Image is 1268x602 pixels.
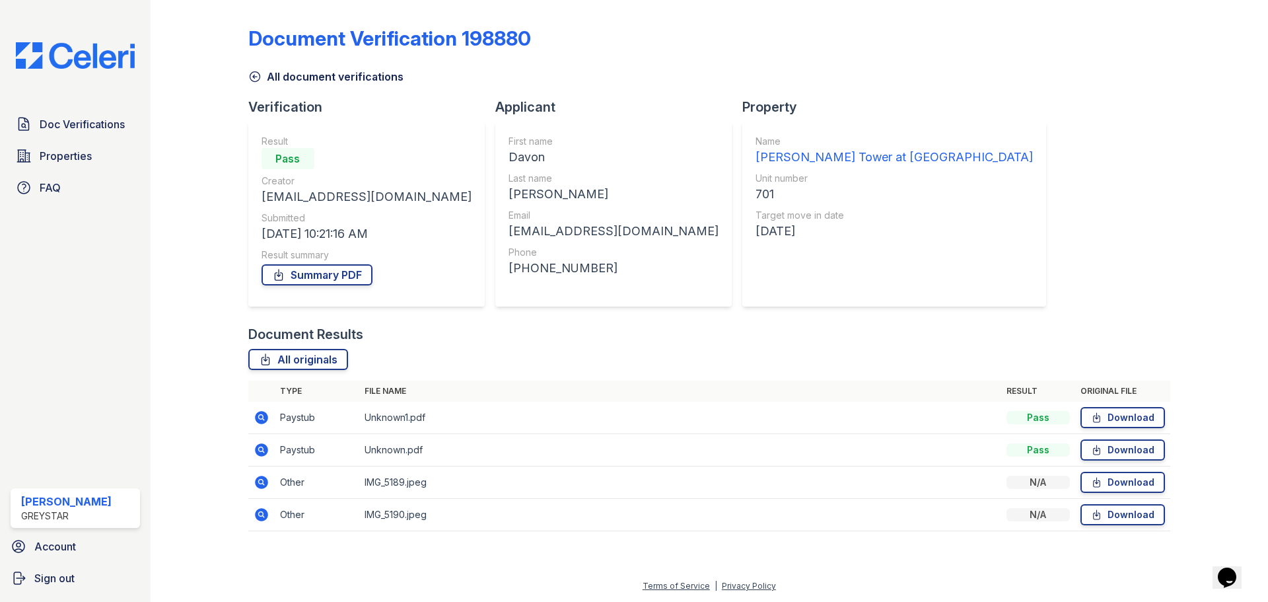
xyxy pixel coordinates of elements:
[275,402,359,434] td: Paystub
[262,148,314,169] div: Pass
[262,264,372,285] a: Summary PDF
[1075,381,1170,402] th: Original file
[509,135,719,148] div: First name
[756,172,1033,185] div: Unit number
[359,381,1001,402] th: File name
[1006,508,1070,521] div: N/A
[1006,476,1070,489] div: N/A
[11,143,140,169] a: Properties
[756,148,1033,167] div: [PERSON_NAME] Tower at [GEOGRAPHIC_DATA]
[40,116,125,132] span: Doc Verifications
[248,349,348,370] a: All originals
[1080,472,1165,493] a: Download
[275,434,359,467] td: Paystub
[509,209,719,222] div: Email
[34,570,75,586] span: Sign out
[1080,504,1165,525] a: Download
[262,174,472,188] div: Creator
[262,225,472,243] div: [DATE] 10:21:16 AM
[715,581,717,591] div: |
[756,135,1033,148] div: Name
[5,42,145,69] img: CE_Logo_Blue-a8612792a0a2168367f1c8372b55b34899dd931a85d93a1a3d3e32e68fde9ad4.png
[248,98,495,116] div: Verification
[248,69,404,85] a: All document verifications
[509,172,719,185] div: Last name
[248,26,531,50] div: Document Verification 198880
[1080,407,1165,428] a: Download
[359,402,1001,434] td: Unknown1.pdf
[275,499,359,531] td: Other
[5,533,145,560] a: Account
[756,135,1033,167] a: Name [PERSON_NAME] Tower at [GEOGRAPHIC_DATA]
[359,499,1001,531] td: IMG_5190.jpeg
[509,259,719,278] div: [PHONE_NUMBER]
[509,148,719,167] div: Davon
[495,98,742,116] div: Applicant
[5,565,145,591] a: Sign out
[756,185,1033,204] div: 701
[34,539,76,554] span: Account
[643,581,710,591] a: Terms of Service
[1006,411,1070,424] div: Pass
[275,467,359,499] td: Other
[1213,549,1255,589] iframe: chat widget
[262,135,472,148] div: Result
[1006,443,1070,457] div: Pass
[262,188,472,206] div: [EMAIL_ADDRESS][DOMAIN_NAME]
[11,111,140,137] a: Doc Verifications
[756,209,1033,222] div: Target move in date
[742,98,1057,116] div: Property
[262,248,472,262] div: Result summary
[40,148,92,164] span: Properties
[722,581,776,591] a: Privacy Policy
[509,185,719,204] div: [PERSON_NAME]
[509,222,719,241] div: [EMAIL_ADDRESS][DOMAIN_NAME]
[262,211,472,225] div: Submitted
[1001,381,1075,402] th: Result
[1080,439,1165,461] a: Download
[21,494,112,509] div: [PERSON_NAME]
[40,180,61,196] span: FAQ
[359,467,1001,499] td: IMG_5189.jpeg
[21,509,112,523] div: Greystar
[359,434,1001,467] td: Unknown.pdf
[248,325,363,344] div: Document Results
[509,246,719,259] div: Phone
[756,222,1033,241] div: [DATE]
[11,174,140,201] a: FAQ
[275,381,359,402] th: Type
